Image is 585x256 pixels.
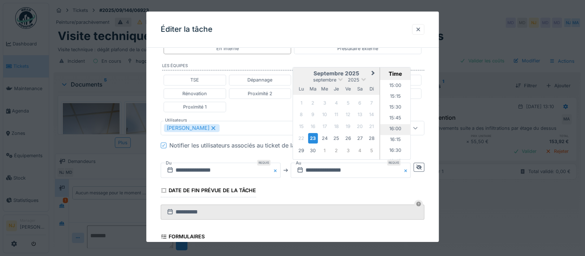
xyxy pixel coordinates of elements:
[343,145,353,155] div: Choose vendredi 3 octobre 2025
[320,84,329,94] div: mercredi
[368,68,380,80] button: Next Month
[308,84,318,94] div: mardi
[355,98,365,107] div: Not available samedi 6 septembre 2025
[380,102,411,113] li: 15:30
[183,103,207,110] div: Proximité 1
[331,98,341,107] div: Not available jeudi 4 septembre 2025
[355,110,365,119] div: Not available samedi 13 septembre 2025
[380,135,411,146] li: 16:15
[248,90,272,97] div: Proximité 2
[367,110,376,119] div: Not available dimanche 14 septembre 2025
[367,145,376,155] div: Choose dimanche 5 octobre 2025
[308,98,318,107] div: Not available mardi 2 septembre 2025
[367,98,376,107] div: Not available dimanche 7 septembre 2025
[380,146,411,156] li: 16:30
[343,98,353,107] div: Not available vendredi 5 septembre 2025
[165,159,172,167] label: Du
[313,77,337,83] span: septembre
[380,156,411,167] li: 16:45
[380,80,411,159] ul: Time
[190,76,199,83] div: TSE
[247,76,272,83] div: Dépannage
[348,77,360,83] span: 2025
[355,145,365,155] div: Choose samedi 4 octobre 2025
[331,84,341,94] div: jeudi
[343,133,353,143] div: Choose vendredi 26 septembre 2025
[343,121,353,131] div: Not available vendredi 19 septembre 2025
[343,84,353,94] div: vendredi
[355,121,365,131] div: Not available samedi 20 septembre 2025
[161,185,256,197] div: Date de fin prévue de la tâche
[296,110,306,119] div: Not available lundi 8 septembre 2025
[355,84,365,94] div: samedi
[367,133,376,143] div: Choose dimanche 28 septembre 2025
[320,121,329,131] div: Not available mercredi 17 septembre 2025
[380,92,411,102] li: 15:15
[296,145,306,155] div: Choose lundi 29 septembre 2025
[343,110,353,119] div: Not available vendredi 12 septembre 2025
[380,113,411,124] li: 15:45
[164,124,220,132] div: [PERSON_NAME]
[331,110,341,119] div: Not available jeudi 11 septembre 2025
[161,25,212,34] h3: Éditer la tâche
[295,97,377,156] div: Month septembre, 2025
[169,141,330,150] div: Notifier les utilisateurs associés au ticket de la planification
[293,70,380,77] h2: septembre 2025
[320,145,329,155] div: Choose mercredi 1 octobre 2025
[162,63,424,71] label: Les équipes
[308,110,318,119] div: Not available mardi 9 septembre 2025
[308,121,318,131] div: Not available mardi 16 septembre 2025
[367,121,376,131] div: Not available dimanche 21 septembre 2025
[380,124,411,135] li: 16:00
[320,110,329,119] div: Not available mercredi 10 septembre 2025
[296,133,306,143] div: Not available lundi 22 septembre 2025
[308,133,318,144] div: Choose mardi 23 septembre 2025
[161,231,205,243] div: Formulaires
[337,45,378,52] div: Prestataire externe
[331,145,341,155] div: Choose jeudi 2 octobre 2025
[380,81,411,92] li: 15:00
[257,160,270,165] div: Requis
[387,160,400,165] div: Requis
[367,84,376,94] div: dimanche
[403,163,411,178] button: Close
[164,117,188,123] label: Utilisateurs
[216,45,239,52] div: En interne
[273,163,281,178] button: Close
[320,98,329,107] div: Not available mercredi 3 septembre 2025
[355,133,365,143] div: Choose samedi 27 septembre 2025
[295,159,302,167] label: Au
[296,84,306,94] div: lundi
[382,70,409,77] div: Time
[182,90,207,97] div: Rénovation
[308,145,318,155] div: Choose mardi 30 septembre 2025
[331,121,341,131] div: Not available jeudi 18 septembre 2025
[320,133,329,143] div: Choose mercredi 24 septembre 2025
[296,98,306,107] div: Not available lundi 1 septembre 2025
[331,133,341,143] div: Choose jeudi 25 septembre 2025
[296,121,306,131] div: Not available lundi 15 septembre 2025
